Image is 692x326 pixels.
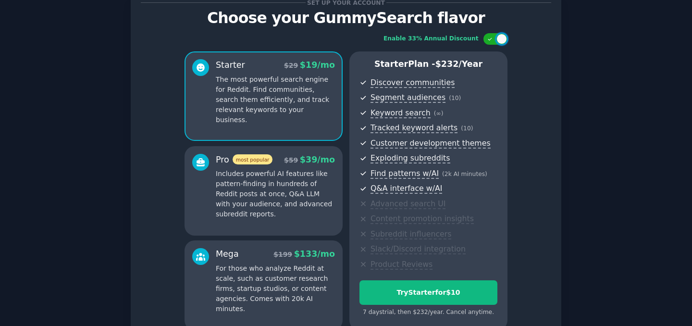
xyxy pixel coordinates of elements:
[284,62,298,69] span: $ 29
[233,154,273,164] span: most popular
[442,171,487,177] span: ( 2k AI minutes )
[216,248,239,260] div: Mega
[371,153,450,163] span: Exploding subreddits
[359,280,497,305] button: TryStarterfor$10
[284,156,298,164] span: $ 59
[294,249,335,259] span: $ 133 /mo
[371,229,451,239] span: Subreddit influencers
[359,308,497,317] div: 7 days trial, then $ 232 /year . Cancel anytime.
[461,125,473,132] span: ( 10 )
[371,184,442,194] span: Q&A interface w/AI
[359,58,497,70] p: Starter Plan -
[371,260,432,270] span: Product Reviews
[371,93,445,103] span: Segment audiences
[371,138,491,149] span: Customer development themes
[273,251,292,258] span: $ 199
[300,155,335,164] span: $ 39 /mo
[383,35,479,43] div: Enable 33% Annual Discount
[371,199,445,209] span: Advanced search UI
[141,10,551,26] p: Choose your GummySearch flavor
[371,169,439,179] span: Find patterns w/AI
[300,60,335,70] span: $ 19 /mo
[371,123,457,133] span: Tracked keyword alerts
[216,154,272,166] div: Pro
[371,214,474,224] span: Content promotion insights
[360,288,497,298] div: Try Starter for $10
[216,263,335,314] p: For those who analyze Reddit at scale, such as customer research firms, startup studios, or conte...
[216,169,335,219] p: Includes powerful AI features like pattern-finding in hundreds of Reddit posts at once, Q&A LLM w...
[371,78,455,88] span: Discover communities
[434,110,444,117] span: ( ∞ )
[371,108,431,118] span: Keyword search
[449,95,461,101] span: ( 10 )
[371,244,466,254] span: Slack/Discord integration
[216,75,335,125] p: The most powerful search engine for Reddit. Find communities, search them efficiently, and track ...
[216,59,245,71] div: Starter
[435,59,482,69] span: $ 232 /year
